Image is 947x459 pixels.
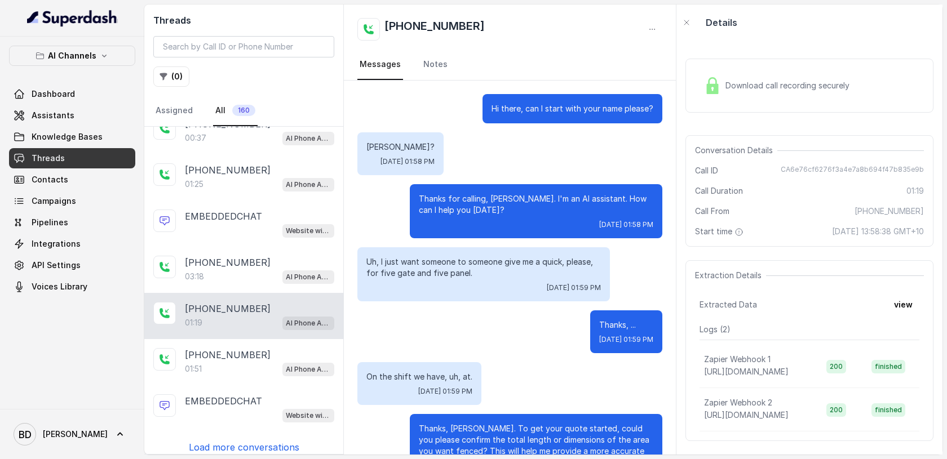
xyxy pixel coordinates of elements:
[9,127,135,147] a: Knowledge Bases
[189,440,299,454] p: Load more conversations
[9,191,135,211] a: Campaigns
[871,403,905,417] span: finished
[492,103,653,114] p: Hi there, can I start with your name please?
[185,302,271,315] p: [PHONE_NUMBER]
[27,9,118,27] img: light.svg
[419,193,653,216] p: Thanks for calling, [PERSON_NAME]. I'm an AI assistant. How can I help you [DATE]?
[185,256,271,269] p: [PHONE_NUMBER]
[185,179,203,190] p: 01:25
[185,363,202,375] p: 01:51
[32,217,68,228] span: Pipelines
[32,260,81,271] span: API Settings
[887,295,919,315] button: view
[700,299,757,310] span: Extracted Data
[48,49,96,63] p: AI Channels
[695,226,746,237] span: Start time
[286,179,331,190] p: AI Phone Assistant
[9,418,135,450] a: [PERSON_NAME]
[32,131,103,142] span: Knowledge Bases
[599,220,653,229] span: [DATE] 01:58 PM
[19,429,32,440] text: BD
[704,410,789,420] span: [URL][DOMAIN_NAME]
[185,394,262,408] p: EMBEDDEDCHAT
[9,148,135,168] a: Threads
[695,270,766,281] span: Extraction Details
[599,335,653,344] span: [DATE] 01:59 PM
[32,88,75,100] span: Dashboard
[185,210,262,223] p: EMBEDDEDCHAT
[9,46,135,66] button: AI Channels
[185,271,204,282] p: 03:18
[286,225,331,237] p: Website widget
[9,84,135,104] a: Dashboard
[153,96,334,126] nav: Tabs
[380,157,435,166] span: [DATE] 01:58 PM
[9,105,135,126] a: Assistants
[366,256,601,279] p: Uh, I just want someone to someone give me a quick, please, for five gate and five panel.
[286,318,331,329] p: AI Phone Assistant
[32,153,65,164] span: Threads
[32,174,68,185] span: Contacts
[421,50,450,80] a: Notes
[871,360,905,373] span: finished
[32,281,87,292] span: Voices Library
[43,429,108,440] span: [PERSON_NAME]
[32,195,76,207] span: Campaigns
[185,163,271,177] p: [PHONE_NUMBER]
[32,238,81,249] span: Integrations
[547,283,601,292] span: [DATE] 01:59 PM
[153,36,334,57] input: Search by Call ID or Phone Number
[826,360,846,373] span: 200
[695,165,718,176] span: Call ID
[286,133,331,144] p: AI Phone Assistant
[185,348,271,362] p: [PHONE_NUMBER]
[357,50,662,80] nav: Tabs
[286,364,331,375] p: AI Phone Assistant
[781,165,924,176] span: CA6e76cf6276f3a4e7a8b694f47b835e9b
[418,387,472,396] span: [DATE] 01:59 PM
[725,80,854,91] span: Download call recording securely
[286,410,331,421] p: Website widget
[700,324,919,335] p: Logs ( 2 )
[9,255,135,275] a: API Settings
[599,319,653,331] p: Thanks, ...
[704,367,789,376] span: [URL][DOMAIN_NAME]
[704,77,721,94] img: Lock Icon
[695,206,729,217] span: Call From
[232,105,255,116] span: 160
[153,66,189,87] button: (0)
[185,317,202,328] p: 01:19
[286,271,331,283] p: AI Phone Assistant
[9,170,135,190] a: Contacts
[32,110,74,121] span: Assistants
[695,145,777,156] span: Conversation Details
[906,185,924,197] span: 01:19
[384,18,485,41] h2: [PHONE_NUMBER]
[832,226,924,237] span: [DATE] 13:58:38 GMT+10
[9,234,135,254] a: Integrations
[9,212,135,233] a: Pipelines
[185,132,206,144] p: 00:37
[695,185,743,197] span: Call Duration
[826,403,846,417] span: 200
[357,50,403,80] a: Messages
[9,277,135,297] a: Voices Library
[153,14,334,27] h2: Threads
[704,354,771,365] p: Zapier Webhook 1
[704,397,772,408] p: Zapier Webhook 2
[366,141,435,153] p: [PERSON_NAME]?
[366,371,472,382] p: On the shift we have, uh, at.
[855,206,924,217] span: [PHONE_NUMBER]
[706,16,737,29] p: Details
[213,96,258,126] a: All160
[153,96,195,126] a: Assigned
